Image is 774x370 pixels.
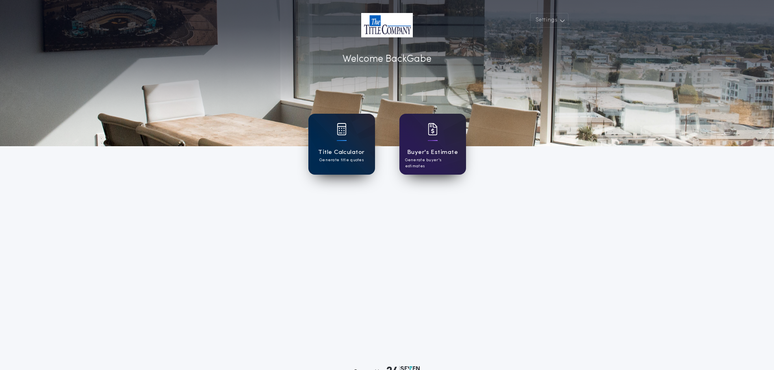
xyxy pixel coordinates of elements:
a: card iconTitle CalculatorGenerate title quotes [308,114,375,175]
img: card icon [337,123,347,135]
p: Welcome Back Gabe [343,52,431,67]
button: Settings [530,13,568,28]
a: card iconBuyer's EstimateGenerate buyer's estimates [399,114,466,175]
h1: Title Calculator [318,148,364,157]
img: card icon [428,123,438,135]
h1: Buyer's Estimate [407,148,458,157]
p: Generate title quotes [319,157,364,163]
img: account-logo [361,13,413,37]
p: Generate buyer's estimates [405,157,460,169]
